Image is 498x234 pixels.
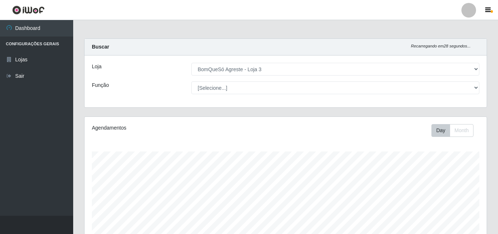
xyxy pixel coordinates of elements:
[92,44,109,50] strong: Buscar
[450,124,473,137] button: Month
[431,124,479,137] div: Toolbar with button groups
[431,124,450,137] button: Day
[92,81,109,89] label: Função
[92,124,247,132] div: Agendamentos
[411,44,471,48] i: Recarregando em 28 segundos...
[92,63,101,70] label: Loja
[431,124,473,137] div: First group
[12,5,45,15] img: CoreUI Logo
